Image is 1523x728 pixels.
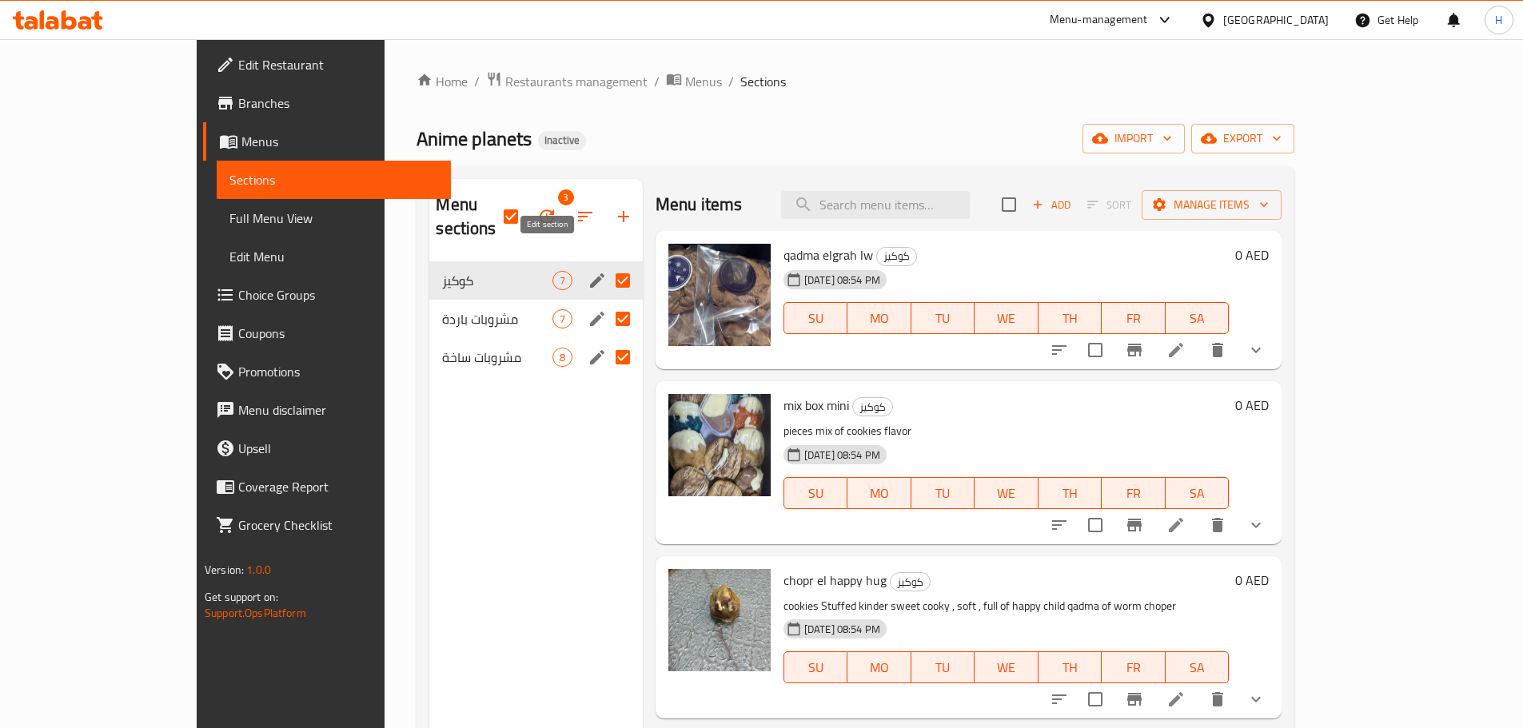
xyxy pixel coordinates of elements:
[217,161,451,199] a: Sections
[783,651,847,683] button: SU
[1040,331,1078,369] button: sort-choices
[911,302,975,334] button: TU
[918,656,968,679] span: TU
[1172,482,1222,505] span: SA
[474,72,480,91] li: /
[877,247,916,265] span: كوكيز
[1154,195,1269,215] span: Manage items
[442,309,552,328] span: مشروبات باردة
[486,71,648,92] a: Restaurants management
[1166,302,1229,334] button: SA
[604,197,643,236] button: Add section
[854,656,904,679] span: MO
[668,244,771,346] img: qadma elgrah lw
[783,596,1229,616] p: cookies Stuffed kinder sweet cooky , soft , full of happy child qadma of worm choper
[241,132,438,151] span: Menus
[566,197,604,236] span: Sort sections
[442,271,552,290] div: كوكيز
[685,72,722,91] span: Menus
[538,131,586,150] div: Inactive
[203,46,451,84] a: Edit Restaurant
[847,302,911,334] button: MO
[1045,482,1095,505] span: TH
[238,400,438,420] span: Menu disclaimer
[238,93,438,113] span: Branches
[205,587,278,607] span: Get support on:
[783,477,847,509] button: SU
[654,72,660,91] li: /
[229,209,438,228] span: Full Menu View
[203,506,451,544] a: Grocery Checklist
[1082,124,1185,153] button: import
[1198,331,1237,369] button: delete
[1237,506,1275,544] button: show more
[1191,124,1294,153] button: export
[1166,477,1229,509] button: SA
[783,302,847,334] button: SU
[1039,302,1102,334] button: TH
[1095,129,1172,149] span: import
[1030,196,1073,214] span: Add
[203,352,451,391] a: Promotions
[205,559,244,580] span: Version:
[728,72,734,91] li: /
[1102,477,1165,509] button: FR
[1040,680,1078,718] button: sort-choices
[217,237,451,276] a: Edit Menu
[1198,506,1237,544] button: delete
[417,71,1294,92] nav: breadcrumb
[1108,656,1158,679] span: FR
[558,189,574,205] span: 3
[918,482,968,505] span: TU
[798,273,887,288] span: [DATE] 08:54 PM
[1166,690,1186,709] a: Edit menu item
[417,121,532,157] span: Anime planets
[429,261,642,300] div: كوكيز7edit
[238,362,438,381] span: Promotions
[1246,690,1266,709] svg: Show Choices
[1039,477,1102,509] button: TH
[1108,307,1158,330] span: FR
[740,72,786,91] span: Sections
[203,429,451,467] a: Upsell
[538,133,586,147] span: Inactive
[1223,11,1329,29] div: [GEOGRAPHIC_DATA]
[1172,656,1222,679] span: SA
[585,269,609,292] button: edit
[918,307,968,330] span: TU
[494,200,528,233] span: Select all sections
[217,199,451,237] a: Full Menu View
[429,255,642,383] nav: Menu sections
[585,307,609,331] button: edit
[1078,333,1112,367] span: Select to update
[1204,129,1282,149] span: export
[203,122,451,161] a: Menus
[656,193,743,217] h2: Menu items
[1102,651,1165,683] button: FR
[1172,307,1222,330] span: SA
[553,312,572,327] span: 7
[1078,508,1112,542] span: Select to update
[1495,11,1502,29] span: H
[798,448,887,463] span: [DATE] 08:54 PM
[1235,244,1269,266] h6: 0 AED
[791,656,841,679] span: SU
[238,439,438,458] span: Upsell
[1045,656,1095,679] span: TH
[1115,680,1154,718] button: Branch-specific-item
[238,515,438,535] span: Grocery Checklist
[1115,506,1154,544] button: Branch-specific-item
[203,391,451,429] a: Menu disclaimer
[205,603,306,623] a: Support.OpsPlatform
[553,273,572,288] span: 7
[238,285,438,304] span: Choice Groups
[553,350,572,365] span: 8
[854,482,904,505] span: MO
[981,307,1031,330] span: WE
[1237,680,1275,718] button: show more
[229,170,438,189] span: Sections
[436,193,503,241] h2: Menu sections
[890,572,931,591] div: كوكيز
[1039,651,1102,683] button: TH
[791,307,841,330] span: SU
